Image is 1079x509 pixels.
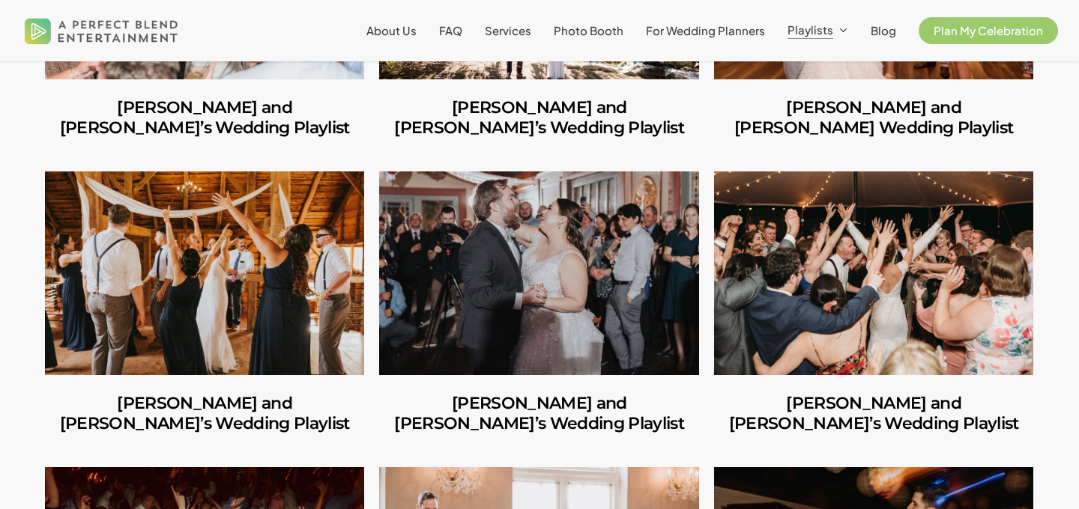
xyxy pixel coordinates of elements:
[714,79,1033,156] a: Alyssa and Ryan’s Wedding Playlist
[871,23,896,37] span: Blog
[714,375,1033,452] a: Ian and Amy’s Wedding Playlist
[45,79,364,156] a: Amara and Jon’s Wedding Playlist
[919,25,1058,37] a: Plan My Celebration
[379,79,698,156] a: Adriana and Jenna’s Wedding Playlist
[45,171,364,375] a: Stephen and Samantha’s Wedding Playlist
[45,375,364,452] a: Stephen and Samantha’s Wedding Playlist
[485,23,531,37] span: Services
[366,25,417,37] a: About Us
[788,22,833,37] span: Playlists
[379,171,698,375] a: Nicole and Tim’s Wedding Playlist
[788,24,848,37] a: Playlists
[554,23,623,37] span: Photo Booth
[439,23,462,37] span: FAQ
[554,25,623,37] a: Photo Booth
[439,25,462,37] a: FAQ
[646,25,765,37] a: For Wedding Planners
[714,171,1033,375] a: Ian and Amy’s Wedding Playlist
[485,25,531,37] a: Services
[379,375,698,452] a: Nicole and Tim’s Wedding Playlist
[366,23,417,37] span: About Us
[21,6,182,55] img: A Perfect Blend Entertainment
[934,23,1043,37] span: Plan My Celebration
[871,25,896,37] a: Blog
[646,23,765,37] span: For Wedding Planners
